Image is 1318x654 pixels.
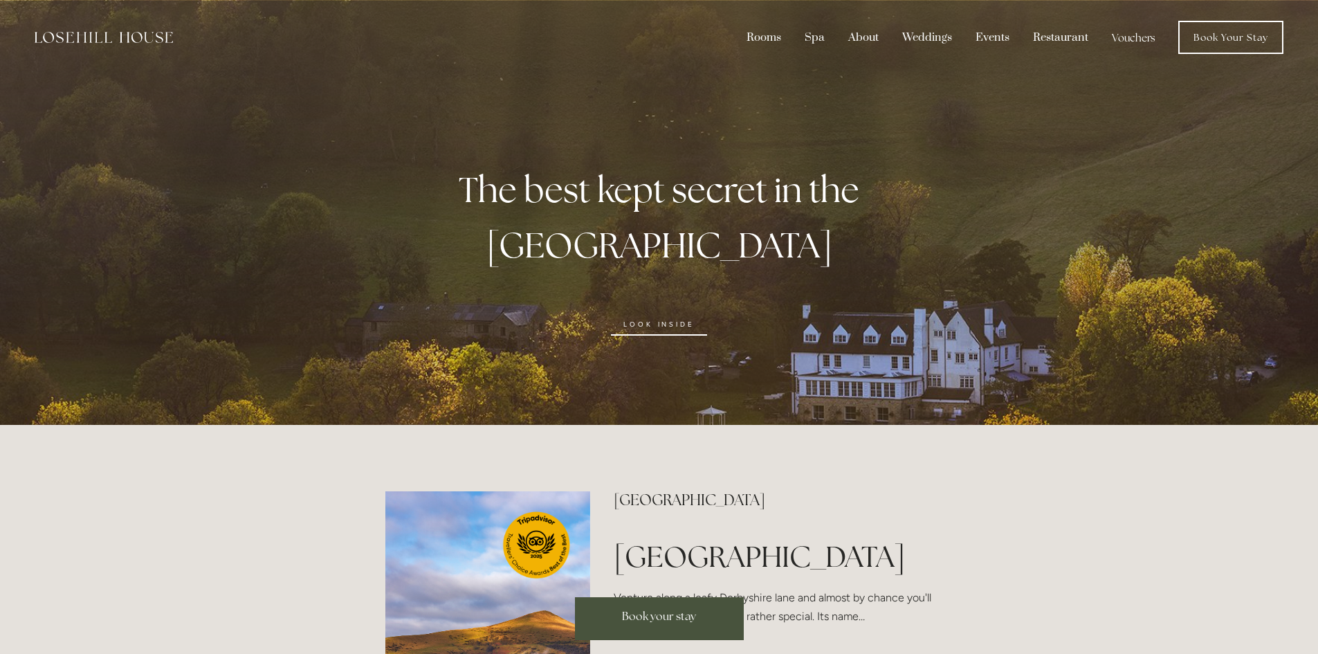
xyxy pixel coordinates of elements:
[736,24,791,51] div: Rooms
[965,24,1020,51] div: Events
[892,24,962,51] div: Weddings
[1023,24,1099,51] div: Restaurant
[614,539,933,574] h1: [GEOGRAPHIC_DATA]
[459,167,859,268] strong: The best kept secret in the [GEOGRAPHIC_DATA]
[35,32,173,43] img: Losehill House
[1101,24,1166,51] a: Vouchers
[611,314,706,336] a: look inside
[575,597,744,640] a: Book your stay
[614,491,933,509] h2: [GEOGRAPHIC_DATA]
[838,24,889,51] div: About
[622,609,696,624] span: Book your stay
[614,588,933,645] p: Venture along a leafy Derbyshire lane and almost by chance you'll happen across somewhere rather ...
[1178,21,1283,54] a: Book Your Stay
[794,24,835,51] div: Spa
